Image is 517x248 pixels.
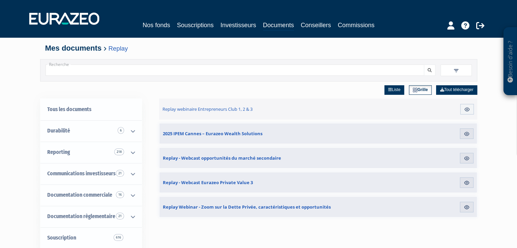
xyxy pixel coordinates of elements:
[220,20,256,30] a: Investisseurs
[464,131,470,137] img: eye.svg
[159,99,360,120] a: Replay webinaire Entrepreneurs Club 1, 2 & 3
[116,170,124,177] span: 21
[116,213,124,219] span: 21
[409,85,432,95] a: Grille
[47,170,116,177] span: Communications investisseurs
[464,180,470,186] img: eye.svg
[453,68,459,74] img: filter.svg
[108,45,128,52] a: Replay
[163,155,281,161] span: Replay - Webcast opportunités du marché secondaire
[118,127,124,134] span: 6
[338,20,375,30] a: Commissions
[47,149,70,155] span: Reporting
[163,130,262,137] span: 2025 IPEM Cannes – Eurazeo Wealth Solutions
[506,31,514,92] p: Besoin d'aide ?
[159,197,359,217] a: Replay Webinar - Zoom sur la Dette Privée, caractéristiques et opportunités
[177,20,213,30] a: Souscriptions
[46,65,424,76] input: Recherche
[159,123,359,144] a: 2025 IPEM Cannes – Eurazeo Wealth Solutions
[159,148,359,168] a: Replay - Webcast opportunités du marché secondaire
[40,120,142,142] a: Durabilité 6
[47,234,76,241] span: Souscription
[40,206,142,227] a: Documentation règlementaire 21
[436,85,477,95] a: Tout télécharger
[384,85,404,95] a: Liste
[464,204,470,210] img: eye.svg
[159,172,359,193] a: Replay - Webcast Eurazeo Private Value 3
[301,20,331,30] a: Conseillers
[464,106,470,112] img: eye.svg
[163,204,331,210] span: Replay Webinar - Zoom sur la Dette Privée, caractéristiques et opportunités
[40,142,142,163] a: Reporting 218
[47,213,115,219] span: Documentation règlementaire
[163,179,253,185] span: Replay - Webcast Eurazeo Private Value 3
[45,44,472,52] h4: Mes documents
[162,106,253,112] span: Replay webinaire Entrepreneurs Club 1, 2 & 3
[464,155,470,161] img: eye.svg
[29,13,99,25] img: 1732889491-logotype_eurazeo_blanc_rvb.png
[114,148,124,155] span: 218
[114,234,123,241] span: 616
[142,20,170,30] a: Nos fonds
[40,184,142,206] a: Documentation commerciale 16
[263,20,294,31] a: Documents
[40,99,142,120] a: Tous les documents
[47,127,70,134] span: Durabilité
[47,192,112,198] span: Documentation commerciale
[116,191,124,198] span: 16
[40,163,142,184] a: Communications investisseurs 21
[413,88,417,92] img: grid.svg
